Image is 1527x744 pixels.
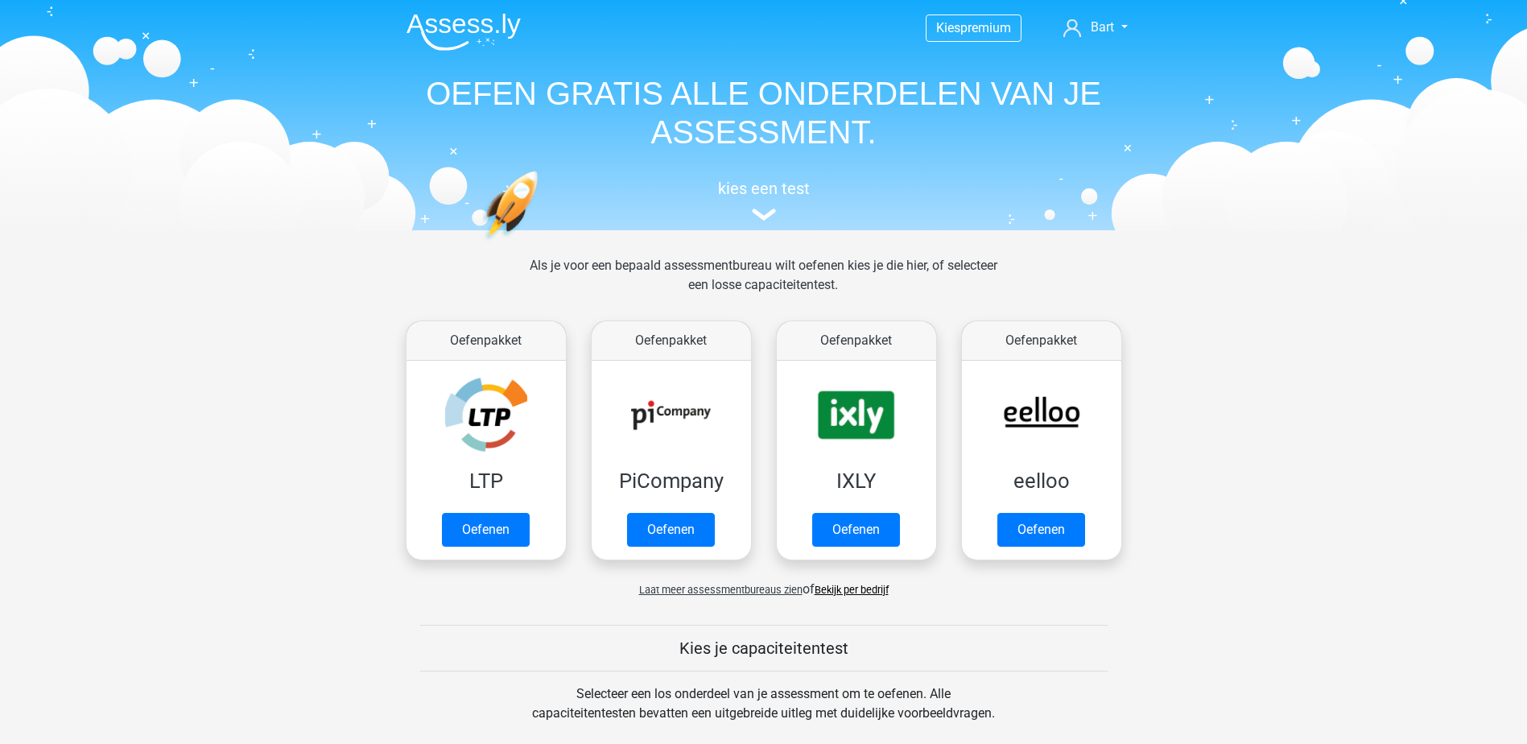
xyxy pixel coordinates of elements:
[752,209,776,221] img: assessment
[517,256,1010,314] div: Als je voor een bepaald assessmentbureau wilt oefenen kies je die hier, of selecteer een losse ca...
[639,584,803,596] span: Laat meer assessmentbureaus zien
[517,684,1010,742] div: Selecteer een los onderdeel van je assessment om te oefenen. Alle capaciteitentesten bevatten een...
[420,639,1108,658] h5: Kies je capaciteitentest
[936,20,960,35] span: Kies
[482,171,600,316] img: oefenen
[394,179,1134,198] h5: kies een test
[1091,19,1114,35] span: Bart
[442,513,530,547] a: Oefenen
[815,584,889,596] a: Bekijk per bedrijf
[407,13,521,51] img: Assessly
[394,74,1134,151] h1: OEFEN GRATIS ALLE ONDERDELEN VAN JE ASSESSMENT.
[394,567,1134,599] div: of
[927,17,1021,39] a: Kiespremium
[997,513,1085,547] a: Oefenen
[1057,18,1133,37] a: Bart
[627,513,715,547] a: Oefenen
[812,513,900,547] a: Oefenen
[960,20,1011,35] span: premium
[394,179,1134,221] a: kies een test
